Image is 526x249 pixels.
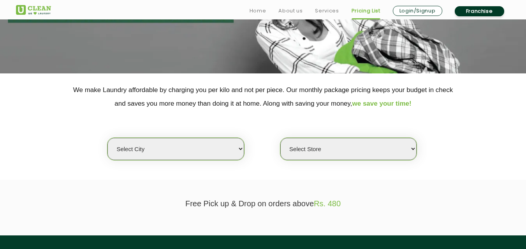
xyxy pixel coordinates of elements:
[315,6,339,16] a: Services
[16,5,51,15] img: UClean Laundry and Dry Cleaning
[278,6,303,16] a: About us
[16,83,510,110] p: We make Laundry affordable by charging you per kilo and not per piece. Our monthly package pricin...
[352,6,380,16] a: Pricing List
[455,6,504,16] a: Franchise
[393,6,442,16] a: Login/Signup
[352,100,412,107] span: we save your time!
[16,199,510,208] p: Free Pick up & Drop on orders above
[250,6,266,16] a: Home
[314,199,341,208] span: Rs. 480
